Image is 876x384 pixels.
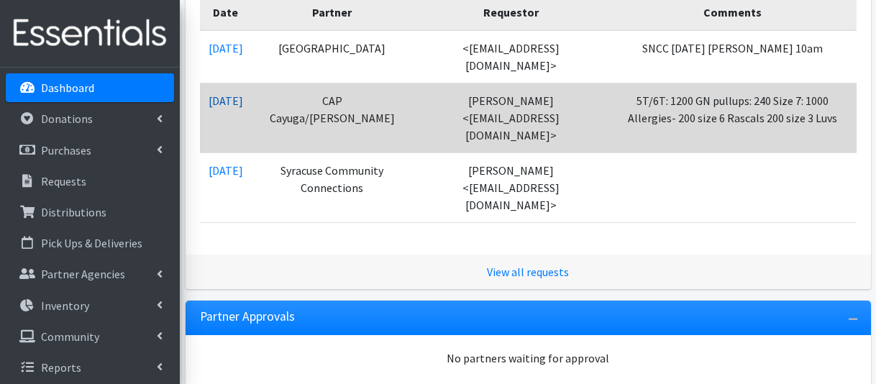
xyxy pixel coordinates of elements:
p: Pick Ups & Deliveries [41,236,142,250]
a: Partner Agencies [6,260,174,288]
img: HumanEssentials [6,9,174,58]
h3: Partner Approvals [200,309,295,324]
a: [DATE] [209,93,243,108]
td: [GEOGRAPHIC_DATA] [252,30,414,83]
a: Reports [6,353,174,382]
td: [PERSON_NAME] <[EMAIL_ADDRESS][DOMAIN_NAME]> [413,153,608,223]
p: Purchases [41,143,91,157]
p: Community [41,329,99,344]
p: Inventory [41,298,89,313]
a: Pick Ups & Deliveries [6,229,174,257]
p: Donations [41,111,93,126]
a: Community [6,322,174,351]
td: [PERSON_NAME] <[EMAIL_ADDRESS][DOMAIN_NAME]> [413,83,608,153]
a: Dashboard [6,73,174,102]
p: Partner Agencies [41,267,125,281]
div: No partners waiting for approval [200,349,857,367]
td: Syracuse Community Connections [252,153,414,223]
a: [DATE] [209,41,243,55]
td: SNCC [DATE] [PERSON_NAME] 10am [609,30,857,83]
p: Dashboard [41,81,94,95]
td: CAP Cayuga/[PERSON_NAME] [252,83,414,153]
a: Distributions [6,198,174,227]
a: Donations [6,104,174,133]
p: Requests [41,174,86,188]
p: Reports [41,360,81,375]
a: Purchases [6,136,174,165]
a: Inventory [6,291,174,320]
p: Distributions [41,205,106,219]
a: View all requests [487,265,569,279]
td: 5T/6T: 1200 GN pullups: 240 Size 7: 1000 Allergies- 200 size 6 Rascals 200 size 3 Luvs [609,83,857,153]
a: [DATE] [209,163,243,178]
a: Requests [6,167,174,196]
td: <[EMAIL_ADDRESS][DOMAIN_NAME]> [413,30,608,83]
